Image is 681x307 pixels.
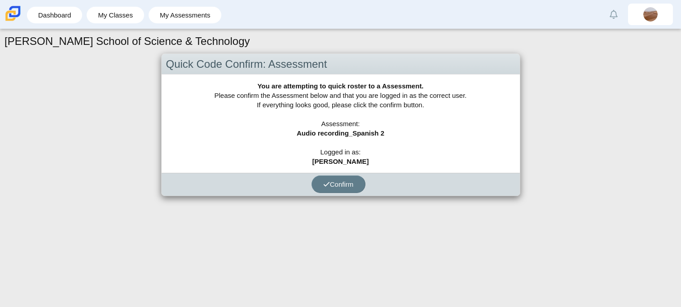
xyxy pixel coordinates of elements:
[643,7,658,22] img: atreyu.royce.PWy0Ja
[257,82,423,90] b: You are attempting to quick roster to a Assessment.
[323,180,354,188] span: Confirm
[312,158,369,165] b: [PERSON_NAME]
[628,4,673,25] a: atreyu.royce.PWy0Ja
[4,4,22,23] img: Carmen School of Science & Technology
[312,175,365,193] button: Confirm
[604,4,624,24] a: Alerts
[91,7,140,23] a: My Classes
[153,7,217,23] a: My Assessments
[162,54,520,75] div: Quick Code Confirm: Assessment
[297,129,384,137] b: Audio recording_Spanish 2
[4,34,250,49] h1: [PERSON_NAME] School of Science & Technology
[31,7,78,23] a: Dashboard
[162,75,520,173] div: Please confirm the Assessment below and that you are logged in as the correct user. If everything...
[4,17,22,24] a: Carmen School of Science & Technology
